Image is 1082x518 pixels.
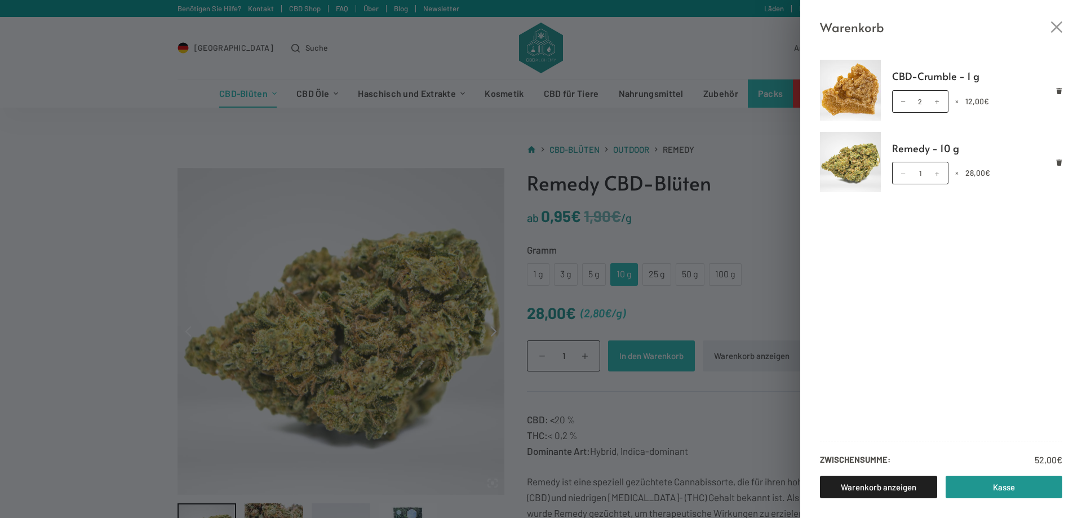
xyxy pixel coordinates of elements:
[892,68,1063,85] a: CBD-Crumble - 1 g
[955,96,959,106] span: ×
[1056,87,1062,94] a: Remove CBD-Crumble - 1 g from cart
[1051,21,1062,33] button: Close cart drawer
[820,453,890,467] strong: Zwischensumme:
[955,168,959,178] span: ×
[965,96,989,106] bdi: 12,00
[1035,454,1062,465] bdi: 52,00
[946,476,1063,498] a: Kasse
[965,168,990,178] bdi: 28,00
[820,17,884,37] span: Warenkorb
[892,90,948,113] input: Produktmenge
[985,168,990,178] span: €
[984,96,989,106] span: €
[820,476,937,498] a: Warenkorb anzeigen
[1057,454,1062,465] span: €
[892,140,1063,157] a: Remedy - 10 g
[1056,159,1062,165] a: Remove Remedy - 10 g from cart
[892,162,948,184] input: Produktmenge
